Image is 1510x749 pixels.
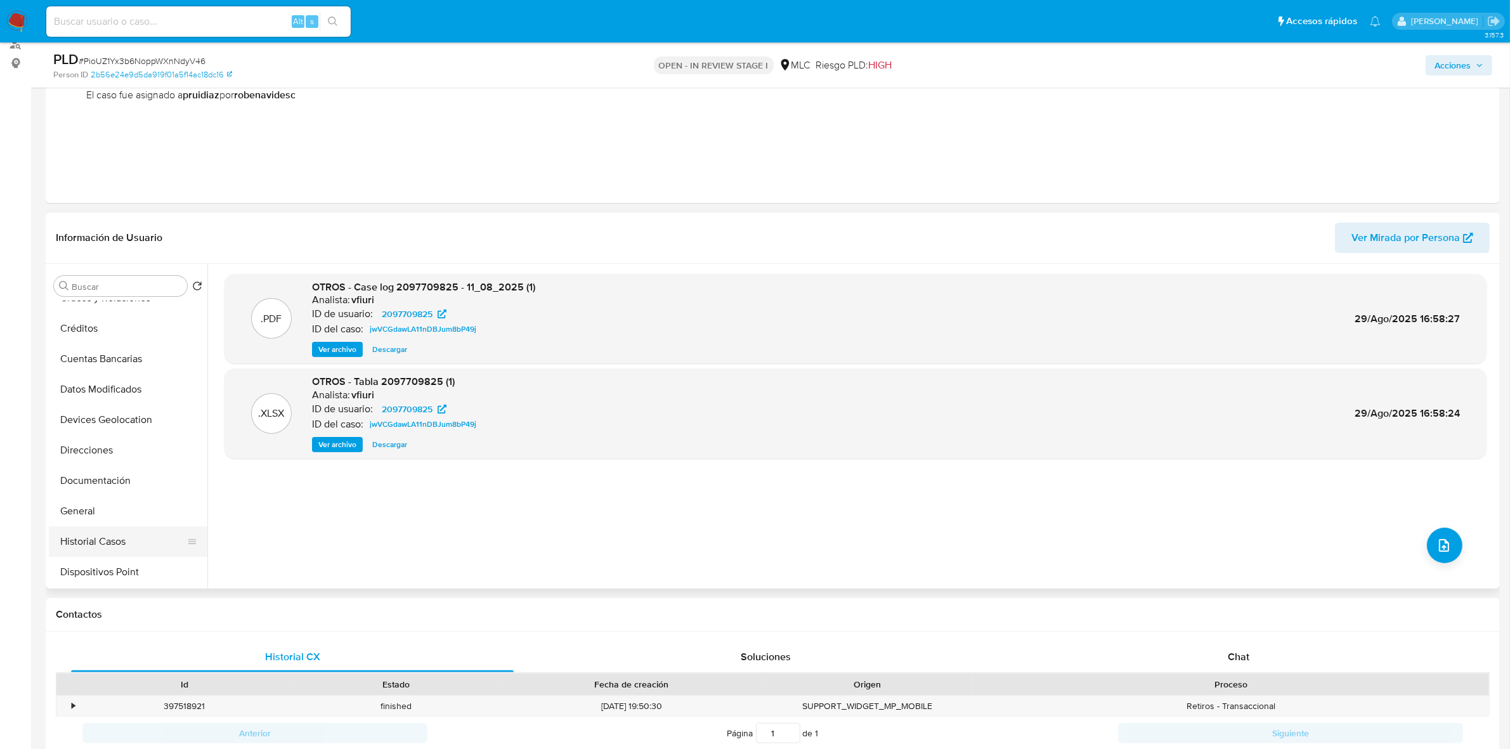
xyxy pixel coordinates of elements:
button: Créditos [49,313,207,344]
span: OTROS - Tabla 2097709825 (1) [312,374,455,389]
b: PLD [53,49,79,69]
button: search-icon [320,13,346,30]
span: Acciones [1435,55,1471,75]
div: Id [88,678,281,691]
p: .PDF [261,312,282,326]
div: [DATE] 19:50:30 [502,696,762,717]
span: jwVCGdawLA11nDBJum8bP49j [370,417,476,432]
span: El caso fue asignado a por [86,88,1469,102]
p: ID del caso: [312,418,363,431]
p: OPEN - IN REVIEW STAGE I [654,56,774,74]
a: 2097709825 [374,401,454,417]
div: Proceso [982,678,1480,691]
span: OTROS - Case log 2097709825 - 11_08_2025 (1) [312,280,535,294]
p: .XLSX [259,407,285,420]
button: Devices Geolocation [49,405,207,435]
b: robenavidesc [234,88,296,102]
p: Analista: [312,294,350,306]
span: 1 [816,727,819,739]
span: 3.157.3 [1485,30,1504,40]
div: Estado [299,678,492,691]
button: Ver archivo [312,342,363,357]
a: 2097709825 [374,306,454,322]
button: Descargar [366,437,413,452]
span: 2097709825 [382,401,433,417]
div: finished [290,696,501,717]
a: Notificaciones [1370,16,1381,27]
span: 2097709825 [382,306,433,322]
p: pablo.ruidiaz@mercadolibre.com [1411,15,1483,27]
span: Historial CX [265,649,320,664]
button: General [49,496,207,526]
span: # PioUZ1Yx3b6NoppWXnNdyV46 [79,55,205,67]
input: Buscar usuario o caso... [46,13,351,30]
div: SUPPORT_WIDGET_MP_MOBILE [762,696,973,717]
button: Anterior [82,723,427,743]
h1: Información de Usuario [56,231,162,244]
span: Descargar [372,438,407,451]
button: Acciones [1426,55,1492,75]
span: s [310,15,314,27]
span: Descargar [372,343,407,356]
button: Ver archivo [312,437,363,452]
span: HIGH [869,58,892,72]
a: jwVCGdawLA11nDBJum8bP49j [365,417,481,432]
a: 2b56e24e9d5da919f01a5f14ac18dc16 [91,69,232,81]
p: Analista: [312,389,350,401]
button: Descargar [366,342,413,357]
button: Siguiente [1118,723,1463,743]
h6: vfiuri [351,294,374,306]
h6: vfiuri [351,389,374,401]
span: Página de [727,723,819,743]
div: 397518921 [79,696,290,717]
span: 29/Ago/2025 16:58:27 [1355,311,1460,326]
span: Soluciones [741,649,791,664]
div: Origen [771,678,964,691]
button: Buscar [59,281,69,291]
button: Volver al orden por defecto [192,281,202,295]
input: Buscar [72,281,182,292]
p: ID de usuario: [312,308,373,320]
button: Datos Modificados [49,374,207,405]
span: Alt [293,15,303,27]
p: ID del caso: [312,323,363,335]
a: jwVCGdawLA11nDBJum8bP49j [365,322,481,337]
span: Ver archivo [318,438,356,451]
span: Accesos rápidos [1286,15,1357,28]
p: ID de usuario: [312,403,373,415]
div: MLC [779,58,811,72]
span: Ver Mirada por Persona [1351,223,1460,253]
button: Documentación [49,466,207,496]
span: jwVCGdawLA11nDBJum8bP49j [370,322,476,337]
button: upload-file [1427,528,1462,563]
button: Ver Mirada por Persona [1335,223,1490,253]
button: Historial Casos [49,526,197,557]
div: Fecha de creación [511,678,753,691]
span: Riesgo PLD: [816,58,892,72]
span: 29/Ago/2025 16:58:24 [1355,406,1460,420]
button: Direcciones [49,435,207,466]
span: Chat [1228,649,1249,664]
a: Salir [1487,15,1500,28]
span: Ver archivo [318,343,356,356]
h1: Contactos [56,608,1490,621]
b: pruidiaz [183,88,219,102]
b: Person ID [53,69,88,81]
div: Retiros - Transaccional [973,696,1489,717]
button: Dispositivos Point [49,557,207,587]
div: • [72,700,75,712]
button: Cuentas Bancarias [49,344,207,374]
